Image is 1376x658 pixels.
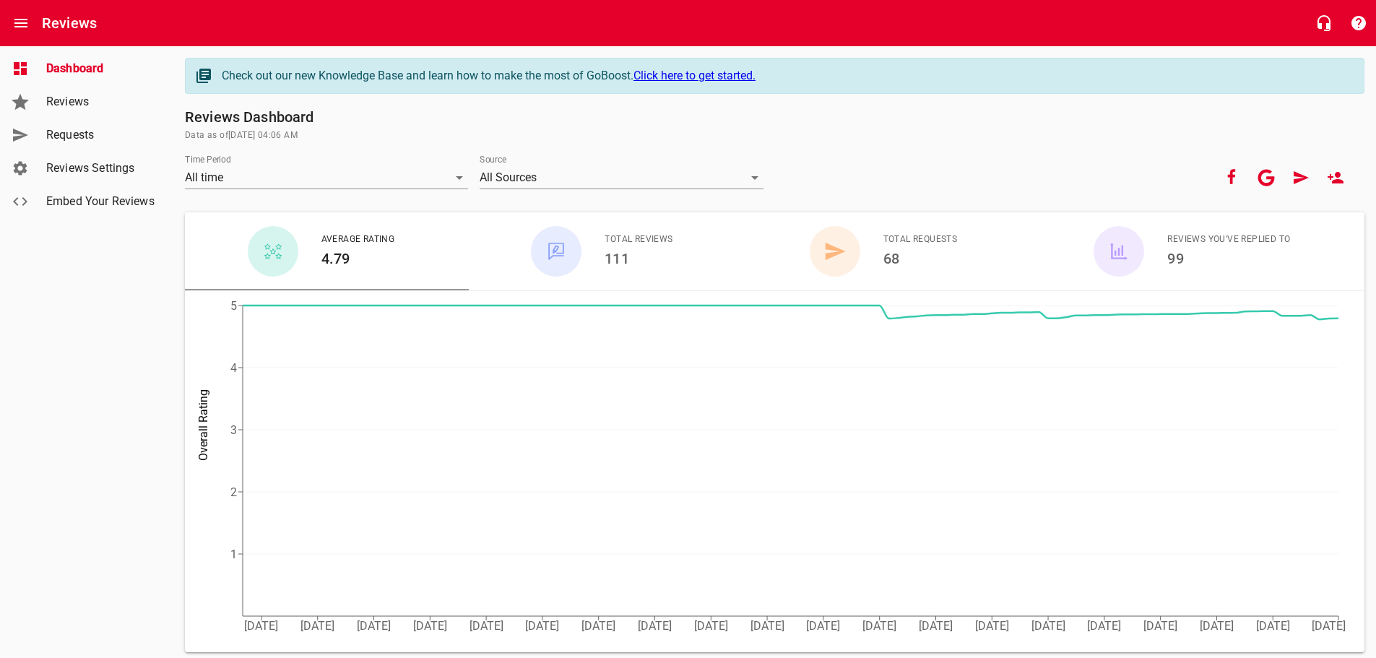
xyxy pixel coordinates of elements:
tspan: [DATE] [244,619,278,633]
tspan: [DATE] [357,619,391,633]
button: Support Portal [1341,6,1376,40]
span: Average Rating [321,233,395,247]
h6: 111 [605,247,672,270]
h6: 68 [883,247,958,270]
span: Reviews [46,93,156,111]
tspan: [DATE] [1256,619,1290,633]
span: Embed Your Reviews [46,193,156,210]
span: Dashboard [46,60,156,77]
tspan: [DATE] [638,619,672,633]
tspan: 5 [230,299,237,313]
span: Total Reviews [605,233,672,247]
div: Check out our new Knowledge Base and learn how to make the most of GoBoost. [222,67,1349,85]
span: Reviews You've Replied To [1167,233,1290,247]
span: Data as of [DATE] 04:06 AM [185,129,1364,143]
a: New User [1318,160,1353,195]
tspan: [DATE] [1143,619,1177,633]
tspan: [DATE] [806,619,840,633]
span: Reviews Settings [46,160,156,177]
tspan: [DATE] [975,619,1009,633]
h6: 4.79 [321,247,395,270]
tspan: [DATE] [581,619,615,633]
a: Request Review [1284,160,1318,195]
button: Your Facebook account is connected [1214,160,1249,195]
tspan: [DATE] [919,619,953,633]
tspan: [DATE] [694,619,728,633]
tspan: 4 [230,361,237,375]
tspan: [DATE] [1031,619,1065,633]
button: Open drawer [4,6,38,40]
tspan: [DATE] [862,619,896,633]
span: Requests [46,126,156,144]
tspan: Overall Rating [196,389,210,461]
label: Time Period [185,155,231,164]
h6: 99 [1167,247,1290,270]
div: All time [185,166,468,189]
tspan: [DATE] [413,619,447,633]
tspan: [DATE] [1087,619,1121,633]
tspan: [DATE] [750,619,784,633]
tspan: [DATE] [1312,619,1346,633]
tspan: 2 [230,485,237,499]
tspan: 3 [230,423,237,437]
button: Live Chat [1307,6,1341,40]
h6: Reviews [42,12,97,35]
tspan: 1 [230,547,237,561]
span: Total Requests [883,233,958,247]
button: Your google account is connected [1249,160,1284,195]
tspan: [DATE] [525,619,559,633]
tspan: [DATE] [470,619,503,633]
a: Click here to get started. [633,69,756,82]
div: All Sources [480,166,763,189]
label: Source [480,155,506,164]
tspan: [DATE] [300,619,334,633]
tspan: [DATE] [1200,619,1234,633]
h6: Reviews Dashboard [185,105,1364,129]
